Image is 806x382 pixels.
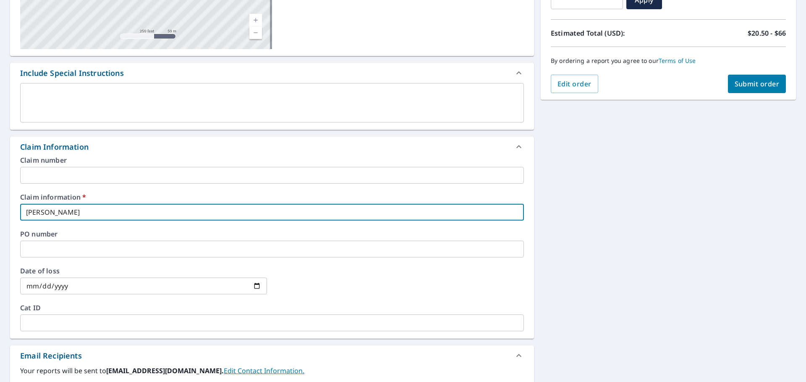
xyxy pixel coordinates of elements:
[106,366,224,375] b: [EMAIL_ADDRESS][DOMAIN_NAME].
[224,366,304,375] a: EditContactInfo
[20,194,524,200] label: Claim information
[20,141,89,153] div: Claim Information
[20,157,524,164] label: Claim number
[10,63,534,83] div: Include Special Instructions
[249,26,262,39] a: Current Level 17, Zoom Out
[10,137,534,157] div: Claim Information
[659,57,696,65] a: Terms of Use
[557,79,591,88] span: Edit order
[20,231,524,237] label: PO number
[748,28,786,38] p: $20.50 - $66
[20,366,524,376] label: Your reports will be sent to
[20,304,524,311] label: Cat ID
[735,79,780,88] span: Submit order
[551,57,786,65] p: By ordering a report you agree to our
[551,28,668,38] p: Estimated Total (USD):
[20,268,267,274] label: Date of loss
[20,68,124,79] div: Include Special Instructions
[551,75,598,93] button: Edit order
[10,346,534,366] div: Email Recipients
[728,75,786,93] button: Submit order
[249,14,262,26] a: Current Level 17, Zoom In
[20,350,82,361] div: Email Recipients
